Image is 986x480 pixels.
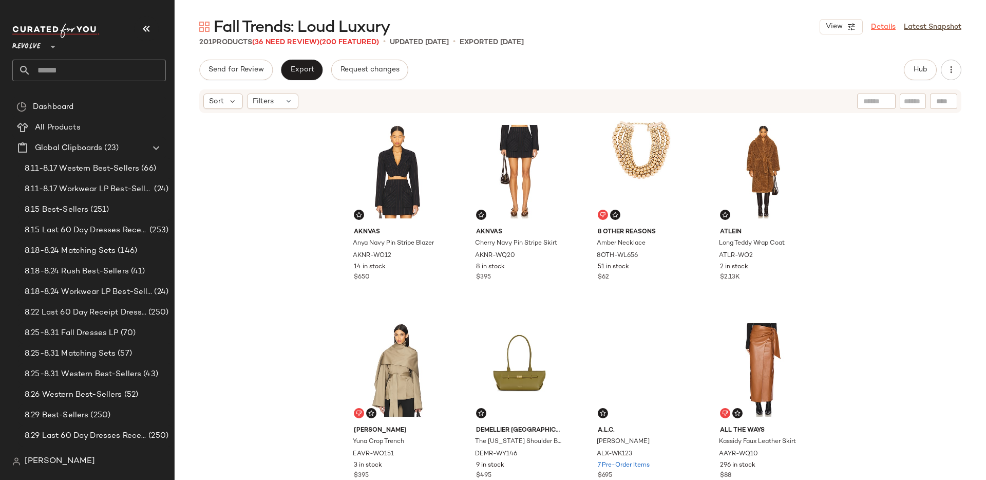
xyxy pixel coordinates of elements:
[25,389,122,401] span: 8.26 Western Best-Sellers
[722,410,728,416] img: svg%3e
[146,430,168,442] span: (250)
[356,212,362,218] img: svg%3e
[597,437,650,447] span: [PERSON_NAME]
[12,24,100,38] img: cfy_white_logo.C9jOOHJF.svg
[252,39,319,46] span: (36 Need Review)
[720,273,740,282] span: $2.13K
[88,204,109,216] span: (251)
[25,327,119,339] span: 8.25-8.31 Fall Dresses LP
[214,17,390,38] span: Fall Trends: Loud Luxury
[383,36,386,48] span: •
[475,437,562,447] span: The [US_STATE] Shoulder Bag
[33,101,73,113] span: Dashboard
[453,36,456,48] span: •
[253,96,274,107] span: Filters
[353,437,404,447] span: Yuna Crop Trench
[476,228,563,237] span: AKNVAS
[281,60,323,80] button: Export
[116,245,137,257] span: (146)
[468,318,571,422] img: DEMR-WY146_V1.jpg
[825,23,843,31] span: View
[720,426,807,435] span: ALL THE WAYS
[475,239,557,248] span: Cherry Navy Pin Stripe Skirt
[598,228,685,237] span: 8 Other Reasons
[598,426,685,435] span: A.L.C.
[478,410,484,416] img: svg%3e
[722,212,728,218] img: svg%3e
[25,451,100,463] span: 9.2-9.5 AM Newness
[904,22,961,32] a: Latest Snapshot
[122,389,139,401] span: (52)
[199,22,210,32] img: svg%3e
[119,327,136,339] span: (70)
[598,273,609,282] span: $62
[16,102,27,112] img: svg%3e
[346,120,449,224] img: AKNR-WO12_V1.jpg
[25,266,129,278] span: 8.18-8.24 Rush Best-Sellers
[820,19,863,34] button: View
[25,204,88,216] span: 8.15 Best-Sellers
[35,142,102,154] span: Global Clipboards
[719,251,753,261] span: ATLR-WO2
[25,245,116,257] span: 8.18-8.24 Matching Sets
[209,96,224,107] span: Sort
[597,251,638,261] span: 8OTH-WL656
[116,348,132,360] span: (57)
[147,225,168,236] span: (253)
[25,307,146,319] span: 8.22 Last 60 Day Receipt Dresses
[290,66,314,74] span: Export
[597,239,646,248] span: Amber Necklace
[199,60,273,80] button: Send for Review
[199,39,212,46] span: 201
[368,410,374,416] img: svg%3e
[25,163,139,175] span: 8.11-8.17 Western Best-Sellers
[152,286,168,298] span: (24)
[600,410,606,416] img: svg%3e
[719,437,796,447] span: Kassidy Faux Leather Skirt
[100,451,125,463] span: (1676)
[25,348,116,360] span: 8.25-8.31 Matching Sets
[353,239,434,248] span: Anya Navy Pin Stripe Blazer
[478,212,484,218] img: svg%3e
[25,286,152,298] span: 8.18-8.24 Workwear LP Best-Sellers
[346,318,449,422] img: EAVR-WO151_V1.jpg
[25,225,147,236] span: 8.15 Last 60 Day Dresses Receipt
[25,455,95,468] span: [PERSON_NAME]
[12,457,21,466] img: svg%3e
[152,183,168,195] span: (24)
[146,307,168,319] span: (250)
[129,266,145,278] span: (41)
[720,461,755,470] span: 296 in stock
[353,450,394,459] span: EAVR-WO151
[475,251,515,261] span: AKNR-WQ20
[476,461,504,470] span: 9 in stock
[476,263,505,272] span: 8 in stock
[356,410,362,416] img: svg%3e
[476,426,563,435] span: DeMellier [GEOGRAPHIC_DATA]
[139,163,156,175] span: (66)
[719,450,758,459] span: AAYR-WQ10
[25,430,146,442] span: 8.29 Last 60 Day Dresses Receipts
[598,461,650,470] span: 7 Pre-Order Items
[25,368,141,380] span: 8.25-8.31 Western Best-Sellers
[719,239,785,248] span: Long Teddy Wrap Coat
[734,410,741,416] img: svg%3e
[720,228,807,237] span: Atlein
[354,228,441,237] span: AKNVAS
[904,60,937,80] button: Hub
[475,450,517,459] span: DEMR-WY146
[319,39,379,46] span: (200 Featured)
[468,120,571,224] img: AKNR-WQ20_V1.jpg
[331,60,408,80] button: Request changes
[720,263,748,272] span: 2 in stock
[35,122,81,134] span: All Products
[208,66,264,74] span: Send for Review
[871,22,896,32] a: Details
[88,410,110,421] span: (250)
[612,212,618,218] img: svg%3e
[913,66,927,74] span: Hub
[712,318,815,422] img: AAYR-WQ10_V1.jpg
[354,263,386,272] span: 14 in stock
[590,120,693,224] img: 8OTH-WL656_V1.jpg
[25,183,152,195] span: 8.11-8.17 Workwear LP Best-Sellers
